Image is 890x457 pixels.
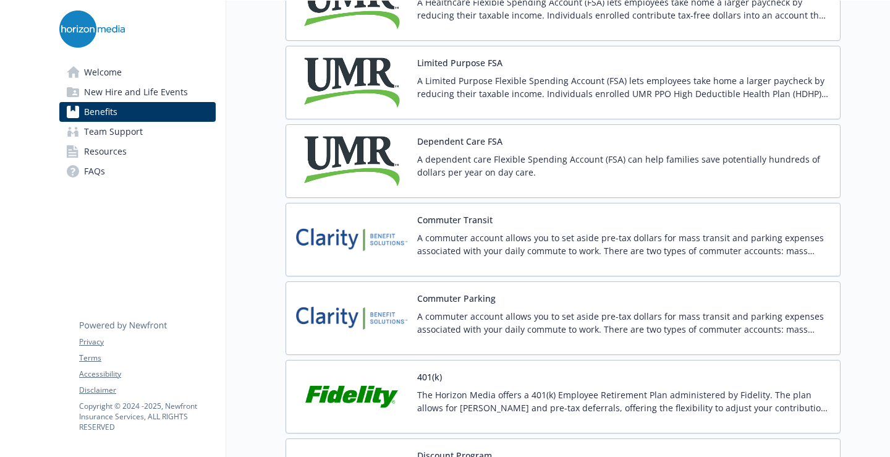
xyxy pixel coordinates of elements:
[417,292,496,305] button: Commuter Parking
[417,388,830,414] p: The Horizon Media offers a 401(k) Employee Retirement Plan administered by Fidelity. The plan all...
[417,74,830,100] p: A Limited Purpose Flexible Spending Account (FSA) lets employees take home a larger paycheck by r...
[84,82,188,102] span: New Hire and Life Events
[417,153,830,179] p: A dependent care Flexible Spending Account (FSA) can help families save potentially hundreds of d...
[417,135,502,148] button: Dependent Care FSA
[79,336,215,348] a: Privacy
[417,231,830,257] p: A commuter account allows you to set aside pre-tax dollars for mass transit and parking expenses ...
[417,370,442,383] button: 401(k)
[417,310,830,336] p: A commuter account allows you to set aside pre-tax dollars for mass transit and parking expenses ...
[296,292,407,344] img: Clarity Benefit Solutions carrier logo
[59,102,216,122] a: Benefits
[59,142,216,161] a: Resources
[79,369,215,380] a: Accessibility
[84,142,127,161] span: Resources
[59,161,216,181] a: FAQs
[296,56,407,109] img: UMR carrier logo
[79,385,215,396] a: Disclaimer
[59,122,216,142] a: Team Support
[59,82,216,102] a: New Hire and Life Events
[296,370,407,423] img: Fidelity Investments carrier logo
[84,161,105,181] span: FAQs
[59,62,216,82] a: Welcome
[84,102,117,122] span: Benefits
[417,56,502,69] button: Limited Purpose FSA
[79,352,215,364] a: Terms
[84,62,122,82] span: Welcome
[417,213,493,226] button: Commuter Transit
[79,401,215,432] p: Copyright © 2024 - 2025 , Newfront Insurance Services, ALL RIGHTS RESERVED
[296,135,407,187] img: UMR carrier logo
[296,213,407,266] img: Clarity Benefit Solutions carrier logo
[84,122,143,142] span: Team Support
